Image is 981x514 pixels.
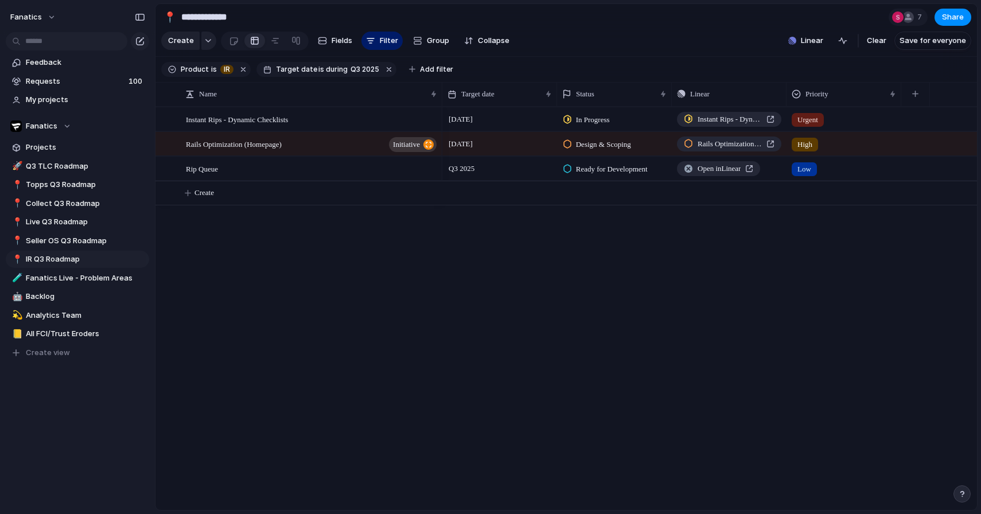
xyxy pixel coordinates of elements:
[12,328,20,341] div: 📒
[797,163,811,175] span: Low
[862,32,891,50] button: Clear
[317,63,349,76] button: isduring
[10,198,22,209] button: 📍
[797,139,812,150] span: High
[446,137,476,151] span: [DATE]
[10,161,22,172] button: 🚀
[677,112,781,127] a: Instant Rips - Dynamic Checklists
[26,347,70,359] span: Create view
[698,138,762,150] span: Rails Optimization (Homepage)
[460,32,514,50] button: Collapse
[12,216,20,229] div: 📍
[12,234,20,247] div: 📍
[402,61,460,77] button: Add filter
[12,309,20,322] div: 💫
[677,137,781,151] a: Rails Optimization (Homepage)
[380,35,398,46] span: Filter
[461,88,495,100] span: Target date
[26,291,145,302] span: Backlog
[6,54,149,71] a: Feedback
[6,251,149,268] a: 📍IR Q3 Roadmap
[10,310,22,321] button: 💫
[894,32,971,50] button: Save for everyone
[211,64,217,75] span: is
[698,114,762,125] span: Instant Rips - Dynamic Checklists
[26,94,145,106] span: My projects
[26,310,145,321] span: Analytics Team
[26,235,145,247] span: Seller OS Q3 Roadmap
[26,161,145,172] span: Q3 TLC Roadmap
[12,197,20,210] div: 📍
[677,161,760,176] a: Open inLinear
[10,254,22,265] button: 📍
[26,57,145,68] span: Feedback
[576,139,631,150] span: Design & Scoping
[161,8,179,26] button: 📍
[867,35,886,46] span: Clear
[26,120,57,132] span: Fanatics
[12,253,20,266] div: 📍
[6,73,149,90] a: Requests100
[224,64,230,75] span: IR
[26,216,145,228] span: Live Q3 Roadmap
[6,232,149,250] div: 📍Seller OS Q3 Roadmap
[26,254,145,265] span: IR Q3 Roadmap
[186,112,288,126] span: Instant Rips - Dynamic Checklists
[186,137,282,150] span: Rails Optimization (Homepage)
[942,11,964,23] span: Share
[6,213,149,231] a: 📍Live Q3 Roadmap
[10,235,22,247] button: 📍
[26,142,145,153] span: Projects
[6,195,149,212] a: 📍Collect Q3 Roadmap
[348,63,381,76] button: Q3 2025
[276,64,317,75] span: Target date
[407,32,455,50] button: Group
[917,11,925,23] span: 7
[6,307,149,324] a: 💫Analytics Team
[10,11,42,23] span: fanatics
[5,8,62,26] button: fanatics
[801,35,823,46] span: Linear
[10,328,22,340] button: 📒
[209,63,219,76] button: is
[6,176,149,193] a: 📍Topps Q3 Roadmap
[186,162,218,175] span: Rip Queue
[26,328,145,340] span: All FCI/Trust Eroders
[10,179,22,190] button: 📍
[6,270,149,287] div: 🧪Fanatics Live - Problem Areas
[10,291,22,302] button: 🤖
[6,118,149,135] button: Fanatics
[351,64,379,75] span: Q3 2025
[784,32,828,49] button: Linear
[420,64,453,75] span: Add filter
[26,198,145,209] span: Collect Q3 Roadmap
[6,158,149,175] a: 🚀Q3 TLC Roadmap
[26,272,145,284] span: Fanatics Live - Problem Areas
[427,35,449,46] span: Group
[10,216,22,228] button: 📍
[318,64,324,75] span: is
[576,88,594,100] span: Status
[690,88,710,100] span: Linear
[576,163,648,175] span: Ready for Development
[698,163,741,174] span: Open in Linear
[6,288,149,305] div: 🤖Backlog
[218,63,236,76] button: IR
[805,88,828,100] span: Priority
[6,139,149,156] a: Projects
[129,76,145,87] span: 100
[797,114,818,126] span: Urgent
[324,64,348,75] span: during
[446,162,477,176] span: Q3 2025
[181,64,209,75] span: Product
[10,272,22,284] button: 🧪
[6,325,149,342] a: 📒All FCI/Trust Eroders
[12,178,20,192] div: 📍
[6,91,149,108] a: My projects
